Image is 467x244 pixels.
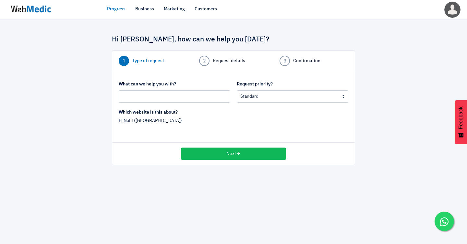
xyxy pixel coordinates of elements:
[135,6,154,13] a: Business
[112,36,355,44] h4: Hi [PERSON_NAME], how can we help you [DATE]?
[280,56,290,66] span: 3
[195,6,217,13] a: Customers
[213,58,245,64] span: Request details
[132,58,164,64] span: Type of request
[119,56,129,66] span: 1
[119,82,176,86] strong: What can we help you with?
[119,110,178,115] strong: Which website is this about?
[199,56,210,66] span: 2
[119,117,230,124] p: El Nahl ([GEOGRAPHIC_DATA])
[107,6,126,13] a: Progress
[119,56,187,66] a: 1 Type of request
[458,106,464,129] span: Feedback
[280,56,348,66] a: 3 Confirmation
[181,148,286,160] button: Next
[199,56,268,66] a: 2 Request details
[164,6,185,13] a: Marketing
[237,82,273,86] strong: Request priority?
[293,58,320,64] span: Confirmation
[455,100,467,144] button: Feedback - Show survey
